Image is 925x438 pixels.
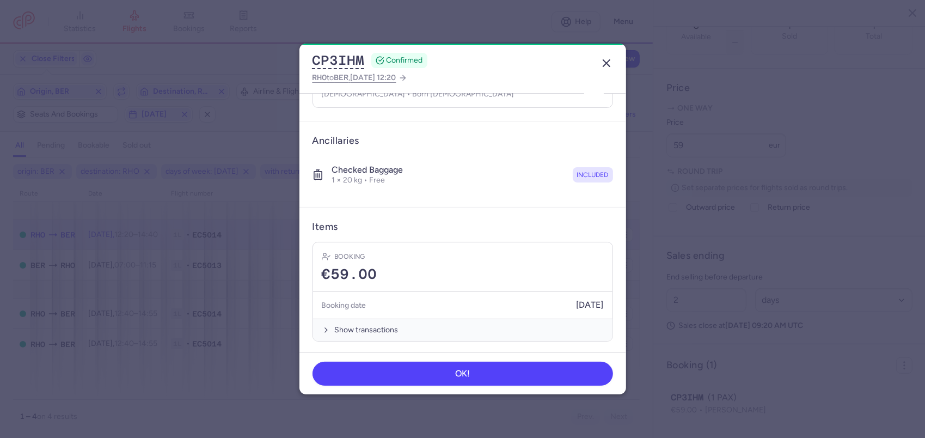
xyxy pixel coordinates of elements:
h5: Booking date [322,299,366,312]
button: CP3IHM [313,52,365,69]
button: OK! [313,362,613,386]
span: RHO [313,73,327,82]
h4: Booking [335,251,365,262]
span: included [577,169,609,180]
span: OK! [455,369,470,379]
h3: Ancillaries [313,135,613,147]
span: [DATE] [577,300,604,310]
span: BER [334,73,349,82]
span: to , [313,71,396,84]
h4: Checked baggage [332,165,403,175]
button: Show transactions [313,319,612,341]
a: RHOtoBER,[DATE] 12:20 [313,71,407,84]
div: Booking€59.00 [313,242,612,292]
span: CONFIRMED [387,55,423,66]
p: [DEMOGRAPHIC_DATA] • Born [DEMOGRAPHIC_DATA] [322,90,514,99]
span: [DATE] 12:20 [351,73,396,82]
p: 1 × 20 kg • Free [332,175,403,185]
span: €59.00 [322,266,377,283]
h3: Items [313,221,338,233]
